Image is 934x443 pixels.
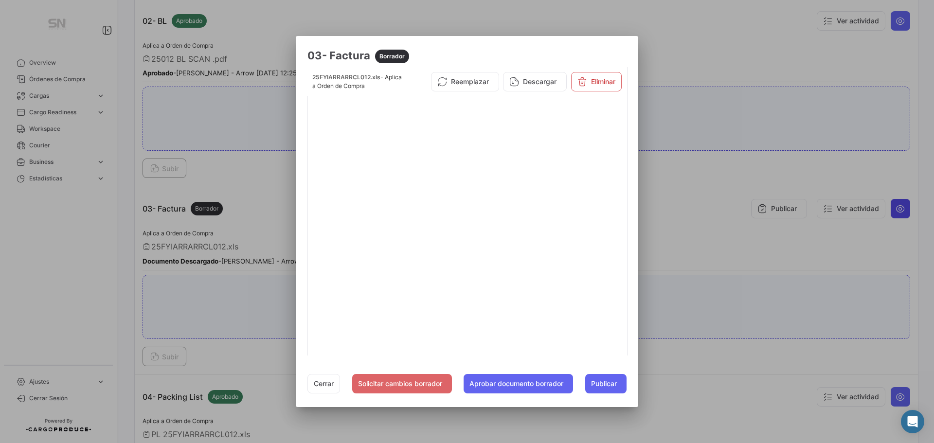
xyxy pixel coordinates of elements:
[591,379,617,389] span: Publicar
[312,73,380,81] span: 25FYIARRARRCL012.xls
[379,52,405,61] span: Borrador
[431,72,499,91] button: Reemplazar
[503,72,567,91] button: Descargar
[352,374,452,393] button: Solicitar cambios borrador
[464,374,573,393] button: Aprobar documento borrador
[307,374,340,393] button: Cerrar
[571,72,622,91] button: Eliminar
[307,48,627,63] h3: 03- Factura
[585,374,627,393] button: Publicar
[901,410,924,433] div: Abrir Intercom Messenger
